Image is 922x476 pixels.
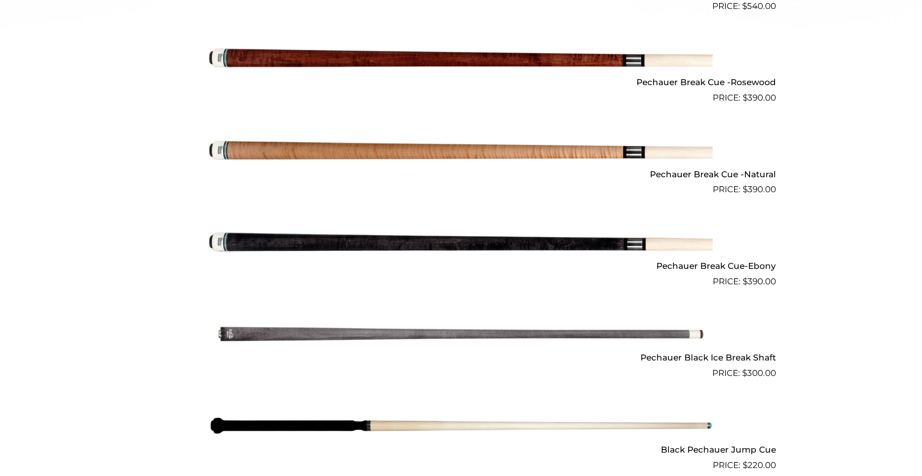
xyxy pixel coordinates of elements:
a: Pechauer Black Ice Break Shaft $300.00 [146,292,776,380]
h2: Pechauer Break Cue-Ebony [146,256,776,275]
img: Pechauer Black Ice Break Shaft [209,292,713,376]
a: Black Pechauer Jump Cue $220.00 [146,384,776,472]
h2: Pechauer Break Cue -Rosewood [146,73,776,92]
h2: Pechauer Black Ice Break Shaft [146,349,776,367]
a: Pechauer Break Cue -Natural $390.00 [146,109,776,196]
img: Pechauer Break Cue -Rosewood [209,17,713,101]
img: Pechauer Break Cue-Ebony [209,200,713,284]
span: $ [742,368,747,378]
span: $ [743,276,748,286]
span: $ [742,1,747,11]
bdi: 390.00 [743,276,776,286]
span: $ [743,460,748,470]
bdi: 300.00 [742,368,776,378]
img: Black Pechauer Jump Cue [209,384,713,468]
bdi: 220.00 [743,460,776,470]
bdi: 390.00 [743,184,776,194]
bdi: 540.00 [742,1,776,11]
a: Pechauer Break Cue-Ebony $390.00 [146,200,776,288]
img: Pechauer Break Cue -Natural [209,109,713,192]
h2: Pechauer Break Cue -Natural [146,165,776,183]
span: $ [743,93,748,103]
h2: Black Pechauer Jump Cue [146,440,776,459]
span: $ [743,184,748,194]
a: Pechauer Break Cue -Rosewood $390.00 [146,17,776,105]
bdi: 390.00 [743,93,776,103]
